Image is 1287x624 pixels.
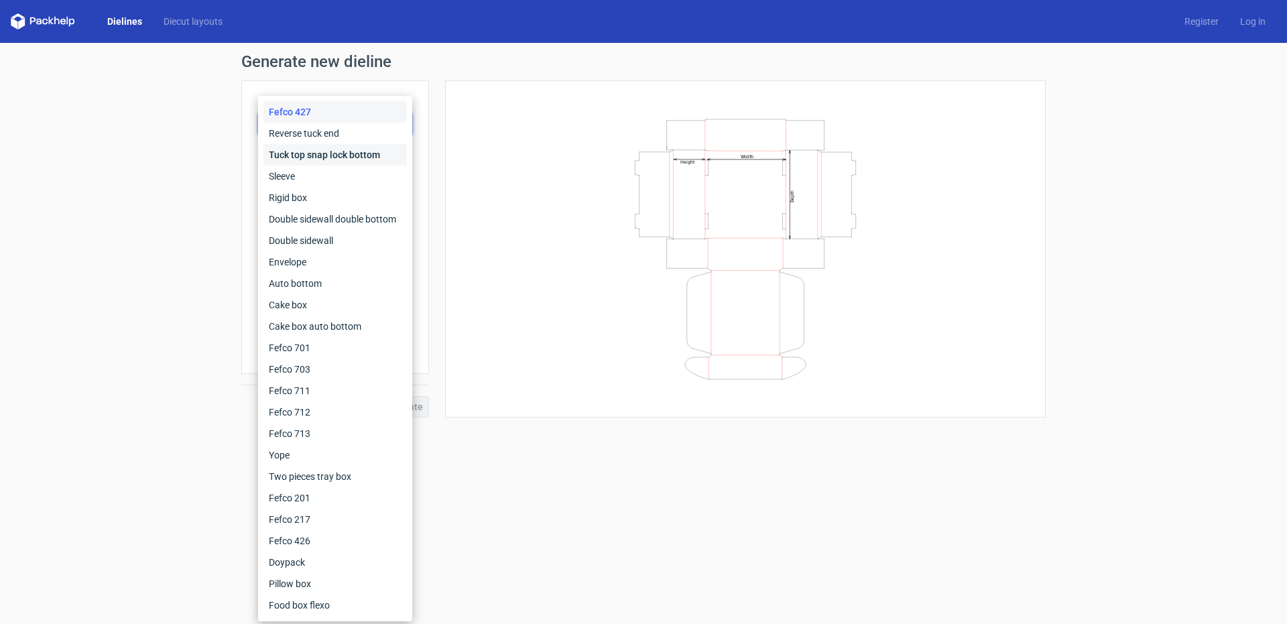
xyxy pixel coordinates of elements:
div: Fefco 201 [263,487,407,509]
a: Register [1174,15,1229,28]
div: Fefco 713 [263,423,407,444]
h1: Generate new dieline [241,54,1046,70]
div: Double sidewall double bottom [263,208,407,230]
div: Cake box [263,294,407,316]
div: Fefco 217 [263,509,407,530]
div: Cake box auto bottom [263,316,407,337]
div: Auto bottom [263,273,407,294]
text: Depth [790,190,795,202]
div: Sleeve [263,166,407,187]
a: Diecut layouts [153,15,233,28]
div: Food box flexo [263,595,407,616]
div: Fefco 711 [263,380,407,401]
div: Doypack [263,552,407,573]
div: Double sidewall [263,230,407,251]
a: Dielines [97,15,153,28]
div: Envelope [263,251,407,273]
div: Fefco 427 [263,101,407,123]
div: Fefco 426 [263,530,407,552]
div: Fefco 712 [263,401,407,423]
div: Fefco 703 [263,359,407,380]
div: Pillow box [263,573,407,595]
div: Fefco 701 [263,337,407,359]
div: Tuck top snap lock bottom [263,144,407,166]
div: Two pieces tray box [263,466,407,487]
div: Reverse tuck end [263,123,407,144]
div: Rigid box [263,187,407,208]
text: Width [741,153,753,159]
text: Height [680,159,694,164]
a: Log in [1229,15,1276,28]
div: Yope [263,444,407,466]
